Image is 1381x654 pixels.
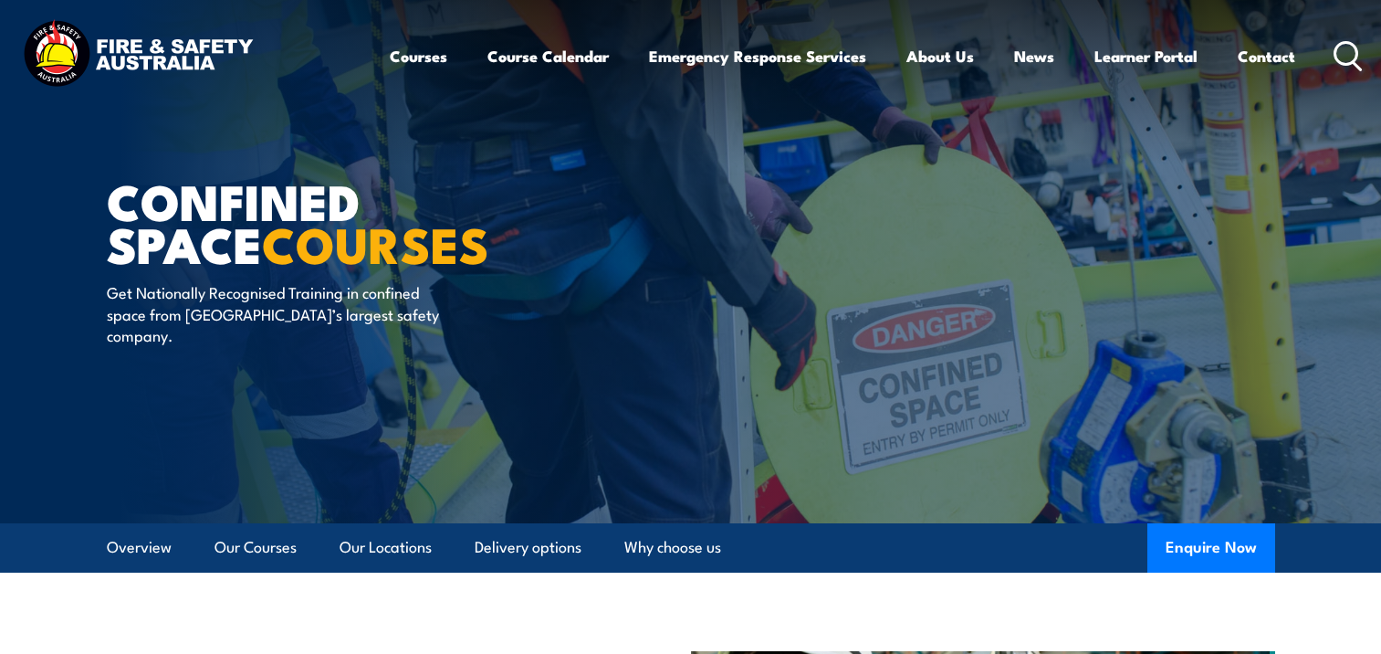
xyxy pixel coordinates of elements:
[1147,523,1275,573] button: Enquire Now
[487,32,609,80] a: Course Calendar
[214,523,297,572] a: Our Courses
[649,32,866,80] a: Emergency Response Services
[107,281,440,345] p: Get Nationally Recognised Training in confined space from [GEOGRAPHIC_DATA]’s largest safety comp...
[262,205,489,280] strong: COURSES
[906,32,974,80] a: About Us
[107,523,172,572] a: Overview
[1238,32,1295,80] a: Contact
[340,523,432,572] a: Our Locations
[1014,32,1054,80] a: News
[1094,32,1198,80] a: Learner Portal
[390,32,447,80] a: Courses
[624,523,721,572] a: Why choose us
[107,179,558,264] h1: Confined Space
[475,523,581,572] a: Delivery options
